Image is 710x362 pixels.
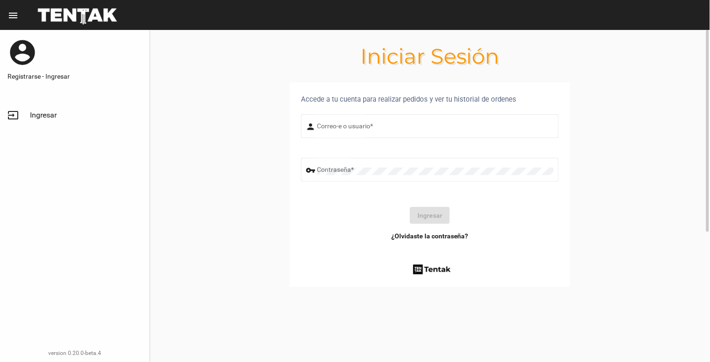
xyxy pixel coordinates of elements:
a: ¿Olvidaste la contraseña? [391,231,468,241]
h1: Iniciar Sesión [150,49,710,64]
div: version 0.20.0-beta.4 [7,348,142,358]
img: tentak-firm.png [412,263,452,276]
mat-icon: vpn_key [306,165,317,176]
div: Accede a tu cuenta para realizar pedidos y ver tu historial de ordenes [301,94,559,105]
mat-icon: account_circle [7,37,37,67]
button: Ingresar [410,207,450,224]
mat-icon: input [7,110,19,121]
span: Ingresar [30,111,57,120]
a: Registrarse - Ingresar [7,72,142,81]
mat-icon: menu [7,10,19,21]
mat-icon: person [306,121,317,133]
